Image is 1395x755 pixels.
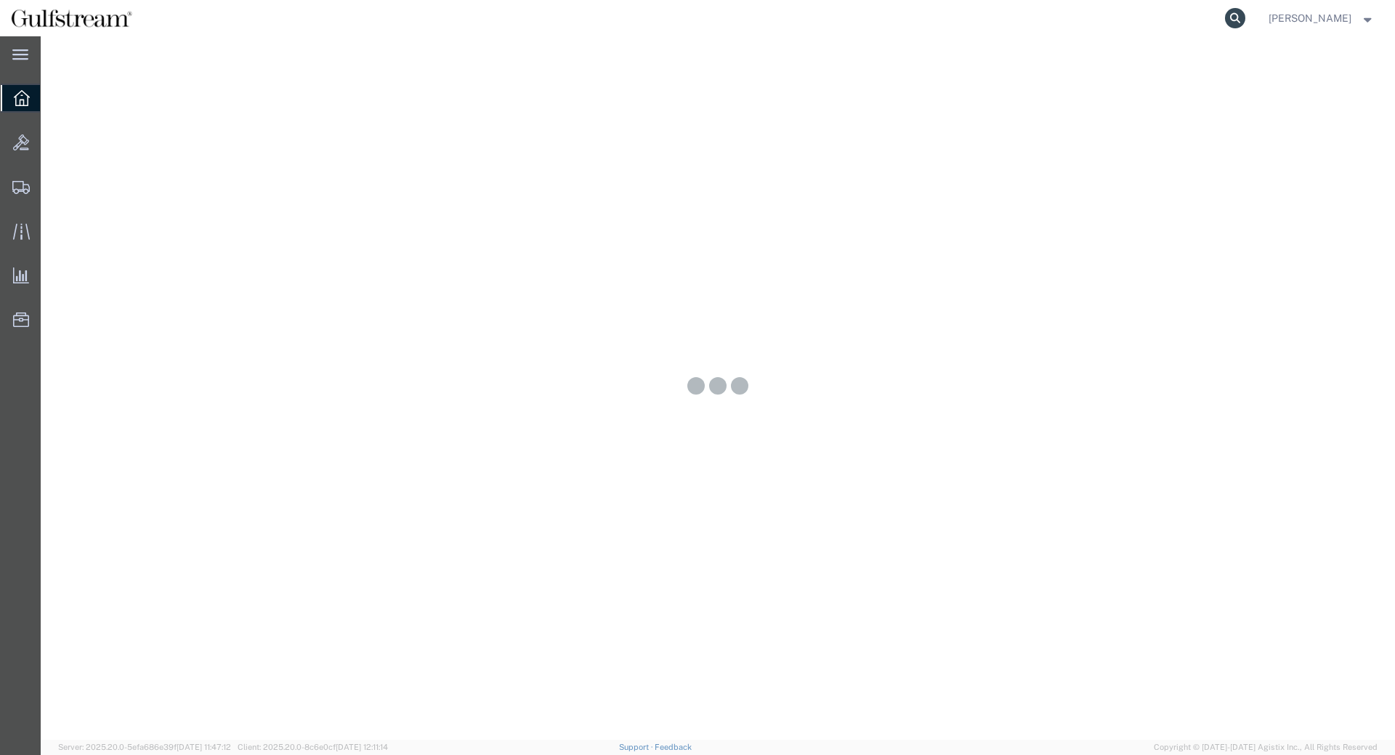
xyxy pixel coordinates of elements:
[238,743,388,751] span: Client: 2025.20.0-8c6e0cf
[655,743,692,751] a: Feedback
[336,743,388,751] span: [DATE] 12:11:14
[1269,10,1351,26] span: Jene Middleton
[58,743,231,751] span: Server: 2025.20.0-5efa686e39f
[177,743,231,751] span: [DATE] 11:47:12
[10,7,133,29] img: logo
[1154,741,1378,754] span: Copyright © [DATE]-[DATE] Agistix Inc., All Rights Reserved
[1268,9,1375,27] button: [PERSON_NAME]
[619,743,655,751] a: Support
